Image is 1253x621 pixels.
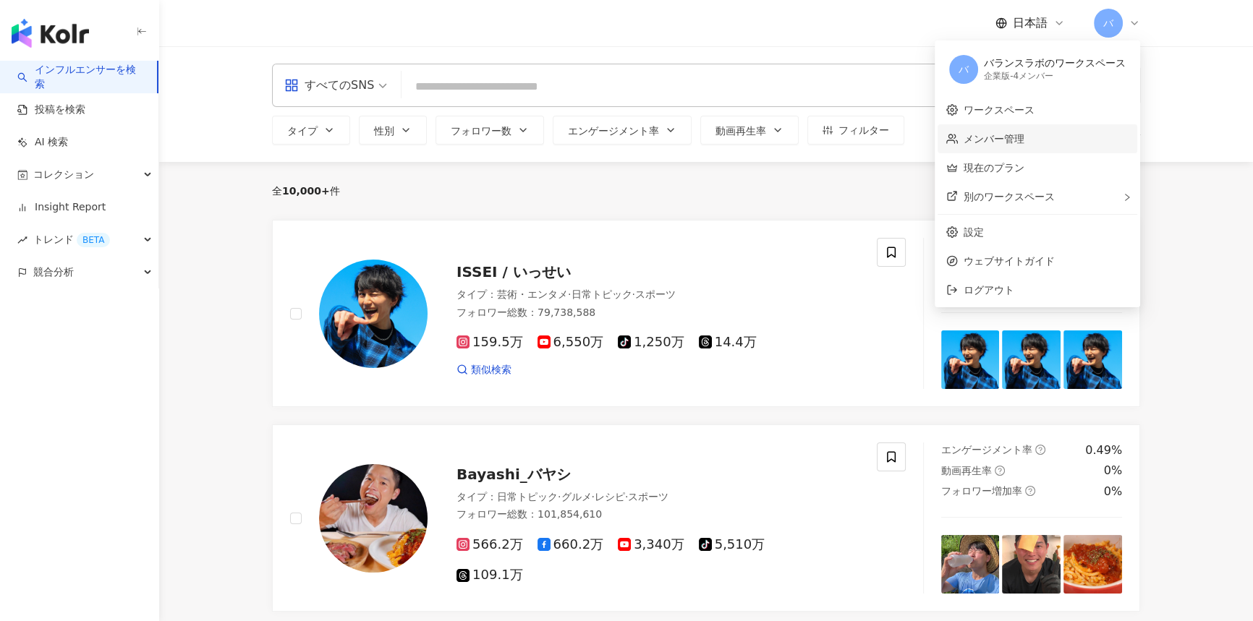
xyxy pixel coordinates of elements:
span: 6,550万 [538,335,604,350]
button: タイプ [272,116,350,145]
span: · [591,491,594,502]
span: エンゲージメント率 [568,125,659,137]
span: タイプ [287,125,318,137]
img: post-image [941,535,1000,594]
span: 159.5万 [456,335,523,350]
span: 109.1万 [456,568,523,583]
span: スポーツ [635,288,676,300]
button: 動画再生率 [700,116,799,145]
img: logo [12,19,89,48]
span: 566.2万 [456,537,523,552]
a: 類似検索 [456,363,511,377]
span: スポーツ [628,491,668,502]
a: KOL AvatarISSEI / いっせいタイプ：芸術・エンタメ·日常トピック·スポーツフォロワー総数：79,738,588159.5万6,550万1,250万14.4万類似検索エンゲージメン... [272,220,1140,407]
span: 5,510万 [699,537,765,552]
a: AI 検索 [17,135,68,150]
button: フォロワー数 [436,116,544,145]
span: レシピ [595,491,625,502]
span: 類似検索 [471,363,511,377]
span: · [625,491,628,502]
span: フォロワー増加率 [941,485,1022,497]
div: 0% [1104,463,1122,479]
span: question-circle [995,466,1005,476]
span: 芸術・エンタメ [497,288,568,300]
span: 動画再生率 [715,125,766,137]
div: 0.49% [1085,442,1122,458]
button: フィルター [807,116,904,145]
span: 動画再生率 [941,465,992,476]
a: ワークスペース [964,104,1035,116]
div: BETA [77,233,110,247]
span: question-circle [1025,486,1035,496]
div: フォロワー総数 ： 79,738,588 [456,306,859,320]
span: 3,340万 [618,537,684,552]
button: 性別 [359,116,427,145]
span: rise [17,235,27,245]
img: KOL Avatar [319,260,428,368]
span: · [558,491,561,502]
a: 投稿を検索 [17,103,85,117]
span: 日本語 [1013,15,1048,31]
img: post-image [1002,535,1061,594]
div: フォロワー総数 ： 101,854,610 [456,507,859,522]
img: post-image [941,330,1000,389]
div: 企業版 - 4メンバー [984,70,1126,82]
span: Bayashi_バヤシ [456,466,571,483]
span: トレンド [33,223,110,256]
span: · [568,288,571,300]
span: 性別 [374,125,394,137]
button: エンゲージメント率 [553,116,692,145]
div: すべてのSNS [284,74,374,97]
span: フィルター [838,124,889,136]
span: · [632,288,634,300]
div: 全 件 [272,185,340,197]
span: question-circle [1035,445,1045,455]
a: Insight Report [17,200,106,215]
span: 660.2万 [538,537,604,552]
span: 14.4万 [699,335,757,350]
span: ウェブサイトガイド [964,253,1129,269]
a: 設定 [964,226,984,238]
span: 競合分析 [33,256,74,288]
a: メンバー管理 [964,133,1024,145]
span: 別のワークスペース [964,191,1055,202]
span: コレクション [33,158,94,191]
span: エンゲージメント率 [941,444,1032,455]
span: ISSEI / いっせい [456,263,571,280]
img: post-image [1002,330,1061,389]
div: 0% [1104,484,1122,500]
a: 現在のプラン [964,162,1024,174]
span: 10,000+ [282,185,330,197]
div: タイプ ： [456,288,859,302]
img: post-image [1063,330,1122,389]
a: searchインフルエンサーを検索 [17,63,145,91]
span: 日常トピック [571,288,632,300]
span: ログアウト [964,284,1014,296]
span: 日常トピック [497,491,558,502]
span: バ [1103,15,1113,31]
img: KOL Avatar [319,464,428,573]
span: appstore [284,78,299,93]
a: KOL AvatarBayashi_バヤシタイプ：日常トピック·グルメ·レシピ·スポーツフォロワー総数：101,854,610566.2万660.2万3,340万5,510万109.1万エンゲー... [272,424,1140,612]
span: 1,250万 [618,335,684,350]
span: バ [959,61,969,77]
span: フォロワー数 [451,125,511,137]
div: バランスラボのワークスペース [984,56,1126,71]
img: post-image [1063,535,1122,594]
span: グルメ [561,491,591,502]
span: right [1123,193,1131,202]
div: タイプ ： [456,490,859,505]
